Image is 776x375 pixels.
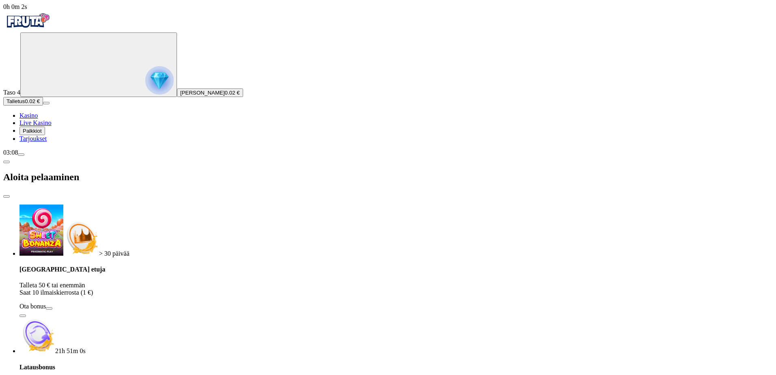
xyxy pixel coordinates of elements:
[19,127,45,135] button: reward iconPalkkiot
[3,149,18,156] span: 03:08
[99,250,129,257] span: countdown
[19,266,773,273] h4: [GEOGRAPHIC_DATA] etuja
[3,11,52,31] img: Fruta
[19,135,47,142] span: Tarjoukset
[19,317,55,353] img: Reload bonus icon
[19,135,47,142] a: gift-inverted iconTarjoukset
[6,98,25,104] span: Talletus
[19,303,46,310] label: Ota bonus
[19,119,52,126] a: poker-chip iconLive Kasino
[19,205,63,256] img: Sweet Bonanza
[25,98,40,104] span: 0.02 €
[177,88,243,97] button: [PERSON_NAME]0.02 €
[55,347,86,354] span: countdown
[19,315,26,317] button: info
[3,97,43,106] button: Talletusplus icon0.02 €
[20,32,177,97] button: reward progress
[19,119,52,126] span: Live Kasino
[19,282,773,296] p: Talleta 50 € tai enemmän Saat 10 ilmaiskierrosta (1 €)
[3,25,52,32] a: Fruta
[3,89,20,96] span: Taso 4
[23,128,42,134] span: Palkkiot
[19,112,38,119] a: diamond iconKasino
[19,112,38,119] span: Kasino
[3,11,773,142] nav: Primary
[225,90,240,96] span: 0.02 €
[19,364,773,371] h4: Latausbonus
[43,102,50,104] button: menu
[3,3,27,10] span: user session time
[18,153,24,156] button: menu
[3,195,10,198] button: close
[145,66,174,95] img: reward progress
[3,161,10,163] button: chevron-left icon
[63,220,99,256] img: Deposit bonus icon
[180,90,225,96] span: [PERSON_NAME]
[3,172,773,183] h2: Aloita pelaaminen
